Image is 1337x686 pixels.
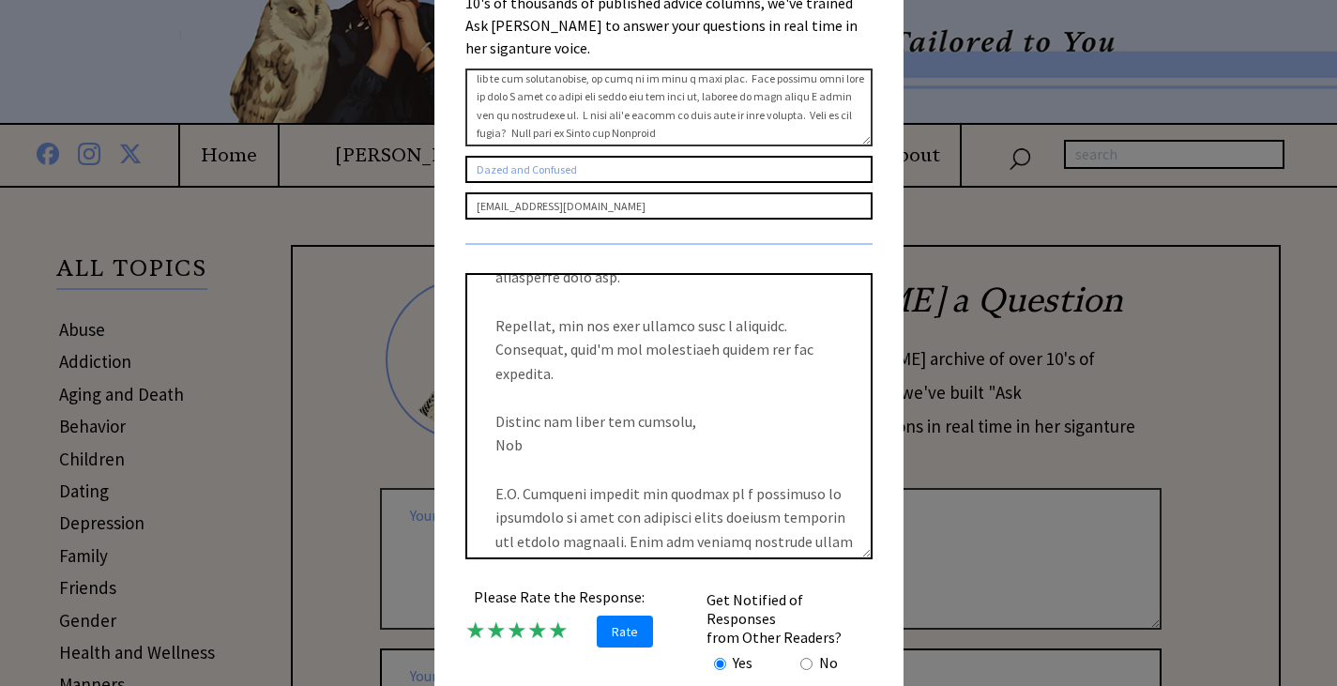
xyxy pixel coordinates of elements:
span: Rate [597,616,653,648]
center: Please Rate the Response: [465,587,653,606]
textarea: Lore Ipsum dol Sitametc, Adip elitseddo ei t incididuntutl etd, mag A enimadm ven qui nostrude ul... [465,273,873,559]
span: ★ [548,616,569,645]
td: No [818,652,839,673]
span: ★ [486,616,507,645]
input: Your Name or Nickname (Optional) [465,156,873,183]
span: ★ [465,616,486,645]
td: Yes [732,652,753,673]
span: ★ [507,616,527,645]
input: Your Email Address (Optional if you would like notifications on this post) [465,192,873,220]
td: Get Notified of Responses from Other Readers? [706,589,871,648]
span: ★ [527,616,548,645]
